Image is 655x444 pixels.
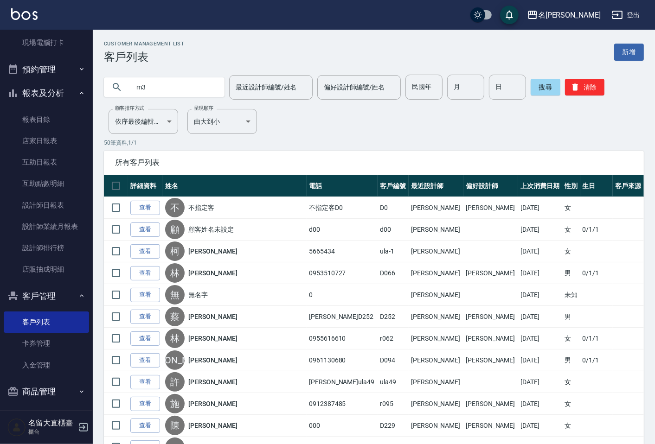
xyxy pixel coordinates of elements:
td: [PERSON_NAME] [409,262,463,284]
div: 依序最後編輯時間 [109,109,178,134]
td: [DATE] [518,219,562,241]
td: [PERSON_NAME] [409,241,463,262]
button: 客戶管理 [4,284,89,308]
a: 互助日報表 [4,152,89,173]
td: 0953510727 [307,262,378,284]
td: 5665434 [307,241,378,262]
td: [DATE] [518,415,562,437]
td: [PERSON_NAME] [409,371,463,393]
p: 50 筆資料, 1 / 1 [104,139,644,147]
a: 無名字 [188,290,208,299]
td: [DATE] [518,262,562,284]
label: 顧客排序方式 [115,105,144,112]
td: ula-1 [378,241,409,262]
a: 現場電腦打卡 [4,32,89,53]
td: D252 [378,306,409,328]
td: [PERSON_NAME] [463,349,518,371]
td: [DATE] [518,393,562,415]
a: 互助點數明細 [4,173,89,194]
td: 0/1/1 [580,262,613,284]
a: 查看 [130,331,160,346]
a: [PERSON_NAME] [188,421,238,430]
td: [DATE] [518,197,562,219]
td: 女 [562,393,580,415]
th: 偏好設計師 [463,175,518,197]
button: 預約管理 [4,57,89,82]
div: 林 [165,263,185,283]
a: 查看 [130,201,160,215]
button: 商品管理 [4,380,89,404]
div: 無 [165,285,185,304]
td: D066 [378,262,409,284]
a: 新增 [614,44,644,61]
td: [DATE] [518,349,562,371]
td: [PERSON_NAME] [463,393,518,415]
a: 查看 [130,397,160,411]
img: Logo [11,8,38,20]
td: [PERSON_NAME] [409,306,463,328]
td: [PERSON_NAME] [463,306,518,328]
a: 顧客姓名未設定 [188,225,234,234]
div: 不 [165,198,185,217]
td: [PERSON_NAME] [463,328,518,349]
span: 所有客戶列表 [115,158,633,167]
td: [PERSON_NAME] [409,197,463,219]
button: 搜尋 [531,79,560,95]
a: 查看 [130,419,160,433]
td: 不指定客D0 [307,197,378,219]
th: 客戶來源 [613,175,644,197]
a: 入金管理 [4,355,89,376]
a: [PERSON_NAME] [188,355,238,365]
td: [PERSON_NAME] [409,219,463,241]
th: 性別 [562,175,580,197]
a: 客戶列表 [4,311,89,333]
td: ula49 [378,371,409,393]
div: 施 [165,394,185,413]
td: [PERSON_NAME]D252 [307,306,378,328]
td: 女 [562,219,580,241]
td: [PERSON_NAME] [409,349,463,371]
td: d00 [378,219,409,241]
td: 000 [307,415,378,437]
a: [PERSON_NAME] [188,268,238,278]
td: [PERSON_NAME] [463,415,518,437]
td: 未知 [562,284,580,306]
img: Person [7,418,26,437]
td: d00 [307,219,378,241]
td: D0 [378,197,409,219]
a: 設計師日報表 [4,195,89,216]
td: [PERSON_NAME] [409,328,463,349]
td: 女 [562,371,580,393]
a: 店家日報表 [4,130,89,152]
a: 設計師排行榜 [4,237,89,259]
td: 女 [562,328,580,349]
td: 女 [562,241,580,262]
h5: 名留大直櫃臺 [28,419,76,428]
td: 0/1/1 [580,328,613,349]
td: 0/1/1 [580,349,613,371]
td: 0955616610 [307,328,378,349]
td: r095 [378,393,409,415]
td: D229 [378,415,409,437]
a: [PERSON_NAME] [188,399,238,408]
td: 男 [562,262,580,284]
h3: 客戶列表 [104,51,184,63]
td: 男 [562,306,580,328]
td: [PERSON_NAME] [409,284,463,306]
td: [DATE] [518,241,562,262]
td: 0/1/1 [580,219,613,241]
label: 呈現順序 [194,105,213,112]
td: [DATE] [518,328,562,349]
div: [PERSON_NAME] [165,350,185,370]
h2: Customer Management List [104,41,184,47]
input: 搜尋關鍵字 [130,75,217,100]
td: 0912387485 [307,393,378,415]
a: 查看 [130,266,160,280]
td: [PERSON_NAME]ula49 [307,371,378,393]
a: 查看 [130,353,160,368]
th: 上次消費日期 [518,175,562,197]
td: D094 [378,349,409,371]
p: 櫃台 [28,428,76,436]
a: [PERSON_NAME] [188,334,238,343]
td: [DATE] [518,371,562,393]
